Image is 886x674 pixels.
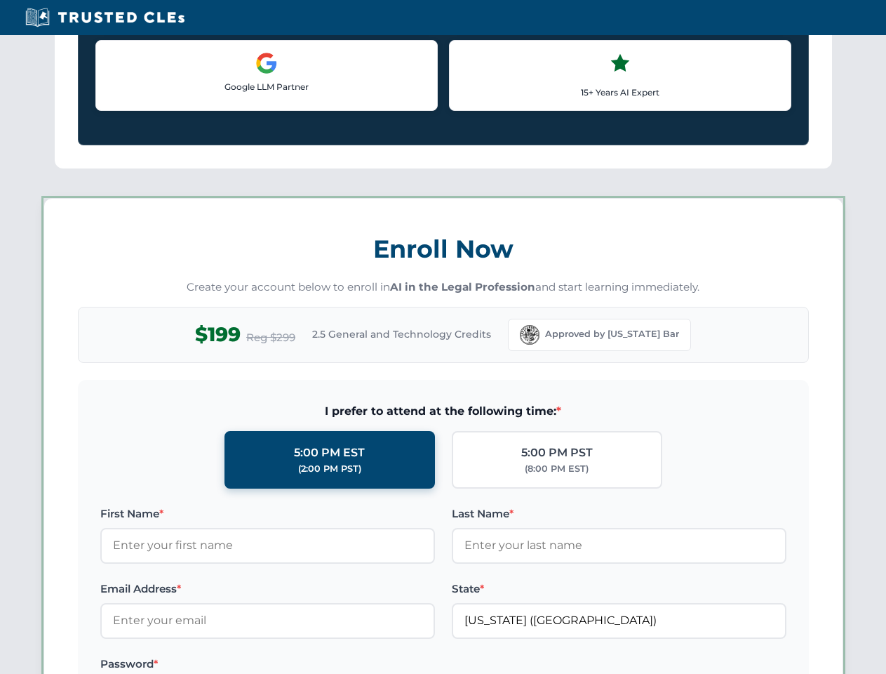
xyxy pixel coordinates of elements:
p: Google LLM Partner [107,80,426,93]
div: 5:00 PM PST [521,444,593,462]
input: Enter your email [100,603,435,638]
input: Florida (FL) [452,603,786,638]
label: Email Address [100,581,435,597]
div: (2:00 PM PST) [298,462,361,476]
label: Last Name [452,505,786,522]
input: Enter your first name [100,528,435,563]
input: Enter your last name [452,528,786,563]
img: Trusted CLEs [21,7,189,28]
span: 2.5 General and Technology Credits [312,326,491,342]
span: $199 [195,319,241,350]
img: Google [255,52,278,74]
span: I prefer to attend at the following time: [100,402,786,421]
p: 15+ Years AI Expert [461,86,779,99]
img: Florida Bar [520,325,539,345]
span: Approved by [US_STATE] Bar [545,327,679,341]
span: Reg $299 [246,329,295,346]
label: State [452,581,786,597]
p: Create your account below to enroll in and start learning immediately. [78,279,809,296]
strong: AI in the Legal Profession [390,280,535,293]
div: 5:00 PM EST [294,444,365,462]
h3: Enroll Now [78,227,809,271]
div: (8:00 PM EST) [525,462,589,476]
label: First Name [100,505,435,522]
label: Password [100,656,435,673]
